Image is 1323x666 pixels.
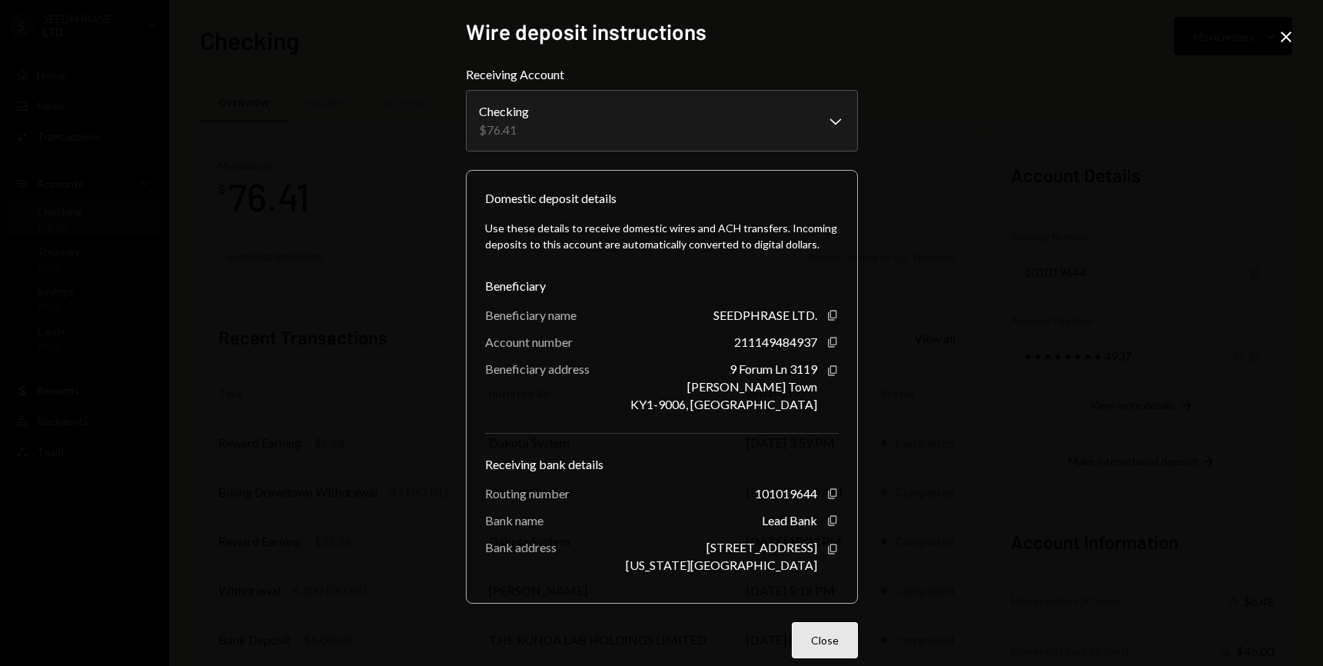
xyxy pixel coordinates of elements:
button: Receiving Account [466,90,858,152]
div: 211149484937 [734,335,817,349]
div: Bank name [485,513,543,528]
div: Beneficiary name [485,308,577,322]
div: Receiving bank details [485,455,839,474]
div: Domestic deposit details [485,189,617,208]
div: Routing number [485,486,570,501]
div: [STREET_ADDRESS] [706,540,817,554]
button: Close [792,622,858,658]
div: Use these details to receive domestic wires and ACH transfers. Incoming deposits to this account ... [485,220,839,252]
div: KY1-9006, [GEOGRAPHIC_DATA] [630,397,817,411]
div: 101019644 [755,486,817,501]
div: SEEDPHRASE LTD. [713,308,817,322]
div: [PERSON_NAME] Town [687,379,817,394]
div: Beneficiary [485,277,839,295]
div: Bank address [485,540,557,554]
label: Receiving Account [466,65,858,84]
div: Lead Bank [762,513,817,528]
div: Beneficiary address [485,361,590,376]
div: Account number [485,335,573,349]
div: 9 Forum Ln 3119 [730,361,817,376]
div: [US_STATE][GEOGRAPHIC_DATA] [626,558,817,572]
h2: Wire deposit instructions [466,17,858,47]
